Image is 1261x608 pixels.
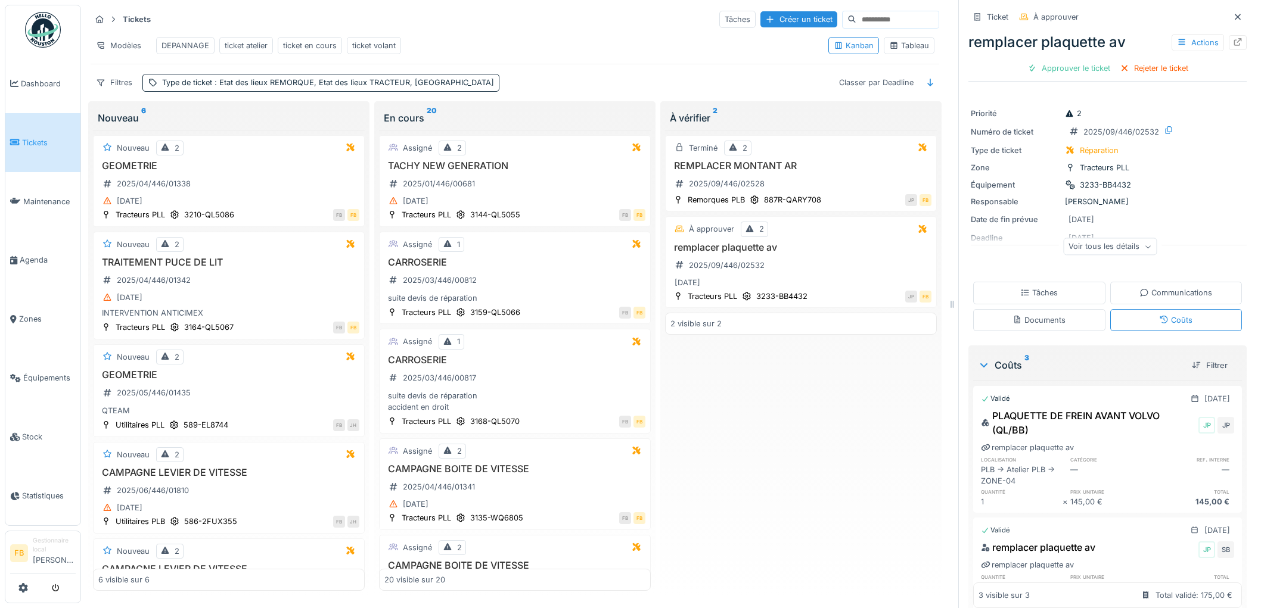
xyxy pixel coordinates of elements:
[981,581,1063,593] div: 00h15
[175,239,179,250] div: 2
[384,354,645,366] h3: CARROSERIE
[403,336,432,347] div: Assigné
[21,78,76,89] span: Dashboard
[1204,525,1230,536] div: [DATE]
[403,195,428,207] div: [DATE]
[760,11,837,27] div: Créer un ticket
[384,574,445,585] div: 20 visible sur 20
[347,516,359,528] div: JH
[981,540,1095,554] div: remplacer plaquette av
[402,416,451,427] div: Tracteurs PLL
[403,178,475,189] div: 2025/01/446/00681
[116,419,164,431] div: Utilitaires PLL
[981,496,1063,507] div: 1
[98,160,359,172] h3: GEOMETRIE
[117,292,142,303] div: [DATE]
[1070,488,1152,495] h6: prix unitaire
[19,313,76,325] span: Zones
[1153,496,1234,507] div: 145,00 €
[98,405,359,416] div: QTEAM
[117,502,142,513] div: [DATE]
[719,11,756,28] div: Tâches
[457,445,462,457] div: 2
[403,498,428,510] div: [DATE]
[117,449,150,460] div: Nouveau
[23,196,76,207] span: Maintenance
[689,142,718,154] div: Terminé
[1024,358,1029,372] sup: 3
[971,179,1060,191] div: Équipement
[175,142,179,154] div: 2
[33,536,76,570] li: [PERSON_NAME]
[1083,126,1159,138] div: 2025/09/446/02532
[1080,179,1131,191] div: 3233-BB4432
[981,442,1074,453] div: remplacer plaquette av
[1159,314,1192,326] div: Coûts
[1217,417,1234,434] div: JP
[1069,214,1094,225] div: [DATE]
[1198,541,1215,558] div: JP
[117,351,150,363] div: Nouveau
[33,536,76,554] div: Gestionnaire local
[384,111,646,125] div: En cours
[116,209,165,220] div: Tracteurs PLL
[347,209,359,221] div: FB
[117,387,191,398] div: 2025/05/446/01435
[971,196,1244,207] div: [PERSON_NAME]
[5,54,80,113] a: Dashboard
[98,257,359,268] h3: TRAITEMENT PUCE DE LIT
[1070,496,1152,507] div: 145,00 €
[162,77,494,88] div: Type de ticket
[1153,573,1234,581] h6: total
[184,516,237,527] div: 586-2FUX355
[470,209,520,220] div: 3144-QL5055
[981,409,1196,437] div: PLAQUETTE DE FREIN AVANT VOLVO (QL/BB)
[175,351,179,363] div: 2
[981,573,1063,581] h6: quantité
[22,490,76,501] span: Statistiques
[1153,464,1234,487] div: —
[116,322,165,333] div: Tracteurs PLL
[175,545,179,557] div: 2
[184,322,234,333] div: 3164-QL5067
[5,348,80,407] a: Équipements
[225,40,268,51] div: ticket atelier
[117,142,150,154] div: Nouveau
[384,257,645,268] h3: CARROSERIE
[670,160,931,172] h3: REMPLACER MONTANT AR
[117,195,142,207] div: [DATE]
[689,260,765,271] div: 2025/09/446/02532
[905,291,917,303] div: JP
[1023,60,1115,76] div: Approuver le ticket
[5,407,80,466] a: Stock
[619,512,631,524] div: FB
[688,291,737,302] div: Tracteurs PLL
[1153,581,1234,593] div: 15,00 €
[457,336,460,347] div: 1
[1198,417,1215,434] div: JP
[670,242,931,253] h3: remplacer plaquette av
[98,467,359,478] h3: CAMPAGNE LEVIER DE VITESSE
[1063,581,1070,593] div: ×
[5,172,80,231] a: Maintenance
[22,431,76,442] span: Stock
[1217,541,1234,558] div: SB
[981,456,1063,463] h6: localisation
[184,209,234,220] div: 3210-QL5086
[633,512,645,524] div: FB
[457,142,462,154] div: 2
[1080,162,1129,173] div: Tracteurs PLL
[889,40,929,51] div: Tableau
[98,563,359,575] h3: CAMPAGNE LEVIER DE VITESSE
[1139,287,1212,298] div: Communications
[1153,488,1234,495] h6: total
[688,194,745,205] div: Remorques PLB
[981,525,1010,535] div: Validé
[457,542,462,553] div: 2
[384,160,645,172] h3: TACHY NEW GENERATION
[470,416,520,427] div: 3168-QL5070
[1080,145,1119,156] div: Réparation
[117,545,150,557] div: Nouveau
[979,590,1030,601] div: 3 visible sur 3
[91,37,147,54] div: Modèles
